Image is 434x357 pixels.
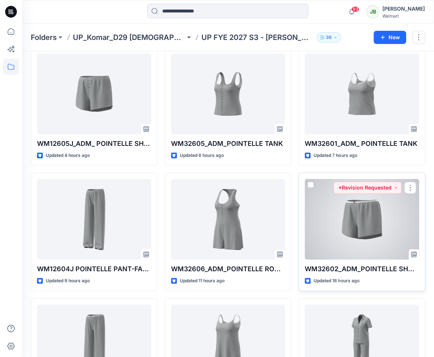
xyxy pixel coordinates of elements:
p: Updated 4 hours ago [46,152,90,159]
a: WM32601_ADM_ POINTELLE TANK [305,54,419,134]
span: 93 [351,6,359,12]
div: [PERSON_NAME] [382,4,425,13]
a: WM12605J_ADM_ POINTELLE SHORT [37,54,151,134]
p: UP FYE 2027 S3 - [PERSON_NAME] D29 [DEMOGRAPHIC_DATA] Sleepwear [201,32,314,43]
p: Updated 6 hours ago [180,152,224,159]
div: Walmart [382,13,425,19]
p: WM32605_ADM_POINTELLE TANK [171,139,285,149]
a: WM32602_ADM_POINTELLE SHORT [305,179,419,260]
p: WM12604J POINTELLE PANT-FAUX FLY & BUTTONS + PICOT [37,264,151,274]
p: 36 [326,33,332,41]
p: Updated 18 hours ago [314,277,359,285]
button: 36 [317,32,341,43]
p: Updated 9 hours ago [46,277,90,285]
p: Updated 11 hours ago [180,277,225,285]
p: WM32601_ADM_ POINTELLE TANK [305,139,419,149]
p: Updated 7 hours ago [314,152,357,159]
a: WM32606_ADM_POINTELLE ROMPER [171,179,285,260]
p: WM12605J_ADM_ POINTELLE SHORT [37,139,151,149]
a: UP_Komar_D29 [DEMOGRAPHIC_DATA] Sleep [73,32,185,43]
p: WM32602_ADM_POINTELLE SHORT [305,264,419,274]
a: WM32605_ADM_POINTELLE TANK [171,54,285,134]
div: JB [366,5,379,18]
a: Folders [31,32,57,43]
button: New [374,31,406,44]
a: WM12604J POINTELLE PANT-FAUX FLY & BUTTONS + PICOT [37,179,151,260]
p: WM32606_ADM_POINTELLE ROMPER [171,264,285,274]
